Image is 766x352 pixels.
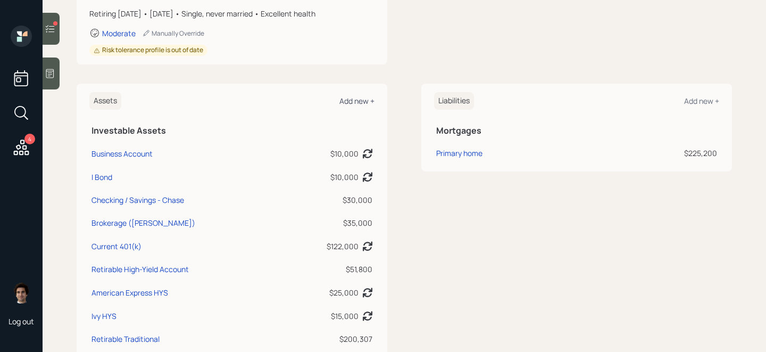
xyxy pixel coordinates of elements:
div: Moderate [102,28,136,38]
div: Checking / Savings - Chase [91,194,184,206]
div: $200,307 [304,333,372,345]
div: $122,000 [327,241,359,252]
div: American Express HYS [91,287,168,298]
div: Retirable High-Yield Account [91,264,189,275]
div: $25,000 [329,287,359,298]
div: Add new + [339,96,374,106]
div: Retirable Traditional [91,333,160,345]
div: $15,000 [331,310,359,322]
h5: Mortgages [436,126,717,136]
div: Primary home [436,148,482,159]
div: Risk tolerance profile is out of date [94,46,203,55]
div: $225,200 [601,148,717,159]
div: Manually Override [142,29,204,38]
div: Ivy HYS [91,310,116,322]
div: Log out [9,316,34,326]
h6: Liabilities [434,92,474,110]
div: $51,800 [304,264,372,275]
div: Retiring [DATE] • [DATE] • Single, never married • Excellent health [89,8,374,19]
div: Brokerage ([PERSON_NAME]) [91,217,195,228]
div: $35,000 [304,217,372,228]
div: 4 [24,134,35,144]
img: harrison-schaefer-headshot-2.png [11,282,32,304]
div: $10,000 [330,171,359,183]
div: $30,000 [304,194,372,206]
div: Business Account [91,148,153,159]
div: $10,000 [330,148,359,159]
div: Current 401(k) [91,241,141,252]
div: Add new + [684,96,719,106]
h5: Investable Assets [91,126,372,136]
h6: Assets [89,92,121,110]
div: I Bond [91,171,112,183]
